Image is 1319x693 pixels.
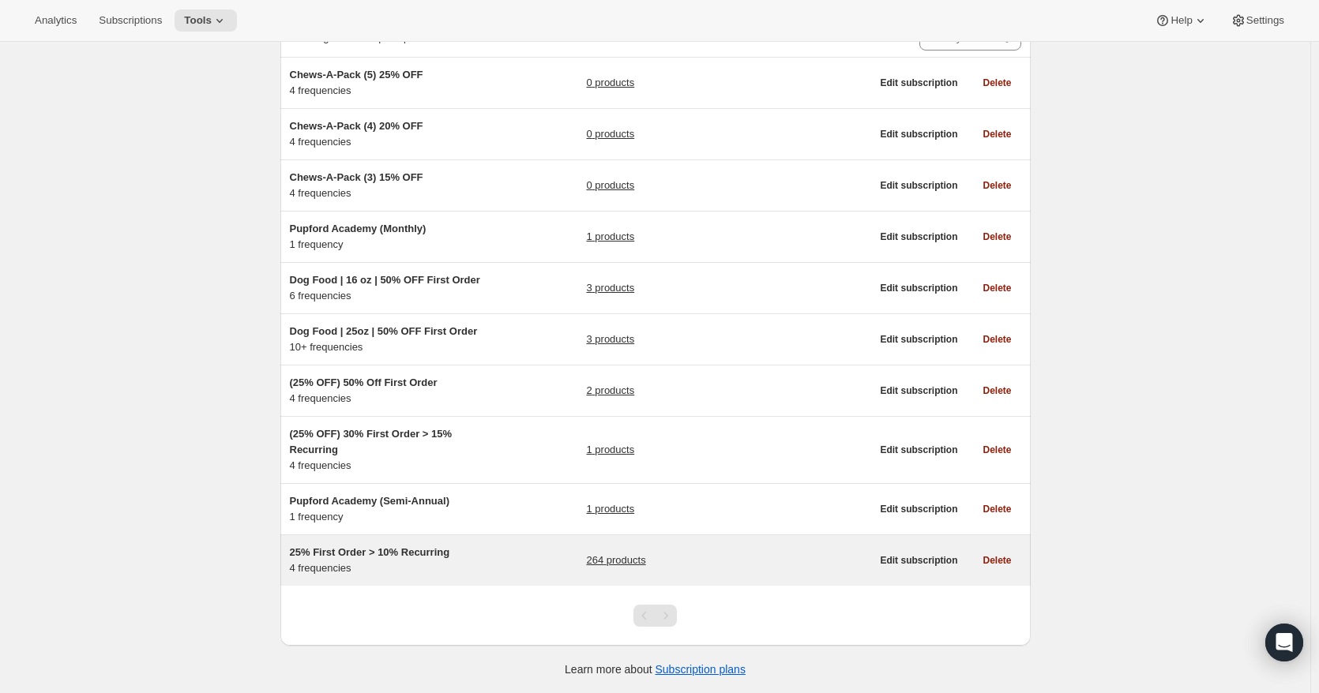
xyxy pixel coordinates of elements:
div: 4 frequencies [290,545,487,576]
span: Analytics [35,14,77,27]
span: 25% First Order > 10% Recurring [290,546,450,558]
a: 1 products [586,501,634,517]
span: Edit subscription [880,77,957,89]
span: Edit subscription [880,384,957,397]
p: Learn more about [565,661,746,677]
div: 1 frequency [290,221,487,253]
span: Tools [184,14,212,27]
span: Edit subscription [880,444,957,456]
button: Edit subscription [870,439,967,461]
button: Edit subscription [870,72,967,94]
a: 264 products [586,553,645,568]
span: (25% OFF) 50% Off First Order [290,376,438,388]
button: Subscriptions [89,9,171,32]
span: Edit subscription [880,230,957,243]
div: 1 frequency [290,493,487,525]
button: Delete [973,277,1020,299]
a: 1 products [586,229,634,245]
span: (25% OFF) 30% First Order > 15% Recurring [290,428,453,455]
a: 0 products [586,126,634,142]
button: Edit subscription [870,380,967,402]
button: Delete [973,549,1020,571]
span: Pupford Academy (Monthly) [290,223,427,234]
div: 4 frequencies [290,118,487,150]
span: Dog Food | 25oz | 50% OFF First Order [290,325,478,337]
div: 10+ frequencies [290,324,487,355]
div: 4 frequencies [290,375,487,406]
span: Delete [983,230,1011,243]
span: Delete [983,179,1011,192]
button: Analytics [25,9,86,32]
span: Edit subscription [880,333,957,346]
div: 6 frequencies [290,272,487,304]
span: Pupford Academy (Semi-Annual) [290,495,449,507]
button: Edit subscription [870,226,967,248]
a: 0 products [586,178,634,193]
span: Subscriptions [99,14,162,27]
span: Edit subscription [880,128,957,140]
a: 2 products [586,383,634,399]
span: Delete [983,333,1011,346]
button: Help [1145,9,1217,32]
button: Delete [973,72,1020,94]
div: 4 frequencies [290,170,487,201]
div: Open Intercom Messenger [1265,624,1303,661]
span: Settings [1246,14,1284,27]
button: Edit subscription [870,498,967,520]
span: Chews-A-Pack (5) 25% OFF [290,69,423,81]
a: 1 products [586,442,634,458]
span: Delete [983,128,1011,140]
button: Settings [1221,9,1294,32]
span: Delete [983,503,1011,515]
div: 4 frequencies [290,67,487,99]
span: Edit subscription [880,554,957,567]
nav: Pagination [633,605,677,627]
span: Delete [983,384,1011,397]
span: Chews-A-Pack (3) 15% OFF [290,171,423,183]
div: 4 frequencies [290,426,487,474]
span: Chews-A-Pack (4) 20% OFF [290,120,423,132]
button: Edit subscription [870,123,967,145]
button: Delete [973,439,1020,461]
span: Delete [983,282,1011,294]
a: 0 products [586,75,634,91]
button: Delete [973,380,1020,402]
button: Delete [973,226,1020,248]
button: Edit subscription [870,174,967,197]
span: Delete [983,77,1011,89]
button: Edit subscription [870,277,967,299]
span: Edit subscription [880,179,957,192]
a: 3 products [586,332,634,347]
span: Delete [983,444,1011,456]
a: 3 products [586,280,634,296]
button: Delete [973,174,1020,197]
span: Dog Food | 16 oz | 50% OFF First Order [290,274,480,286]
button: Delete [973,498,1020,520]
button: Edit subscription [870,549,967,571]
button: Delete [973,123,1020,145]
span: Edit subscription [880,503,957,515]
button: Edit subscription [870,328,967,350]
span: Help [1171,14,1192,27]
span: Delete [983,554,1011,567]
a: Subscription plans [656,663,746,676]
button: Delete [973,328,1020,350]
span: Edit subscription [880,282,957,294]
button: Tools [175,9,237,32]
